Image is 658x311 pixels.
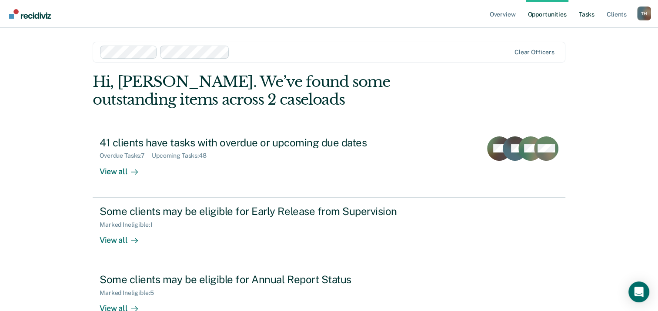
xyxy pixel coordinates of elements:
div: Clear officers [514,49,554,56]
button: Profile dropdown button [637,7,651,20]
div: Open Intercom Messenger [628,281,649,302]
div: Some clients may be eligible for Annual Report Status [100,273,405,286]
div: Marked Ineligible : 5 [100,289,160,297]
img: Recidiviz [9,9,51,19]
a: 41 clients have tasks with overdue or upcoming due datesOverdue Tasks:7Upcoming Tasks:48View all [93,129,565,198]
div: Hi, [PERSON_NAME]. We’ve found some outstanding items across 2 caseloads [93,73,471,109]
div: Overdue Tasks : 7 [100,152,152,159]
div: Marked Ineligible : 1 [100,221,159,228]
div: T H [637,7,651,20]
div: Some clients may be eligible for Early Release from Supervision [100,205,405,218]
div: View all [100,159,148,176]
a: Some clients may be eligible for Early Release from SupervisionMarked Ineligible:1View all [93,198,565,266]
div: 41 clients have tasks with overdue or upcoming due dates [100,136,405,149]
div: Upcoming Tasks : 48 [152,152,214,159]
div: View all [100,228,148,245]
